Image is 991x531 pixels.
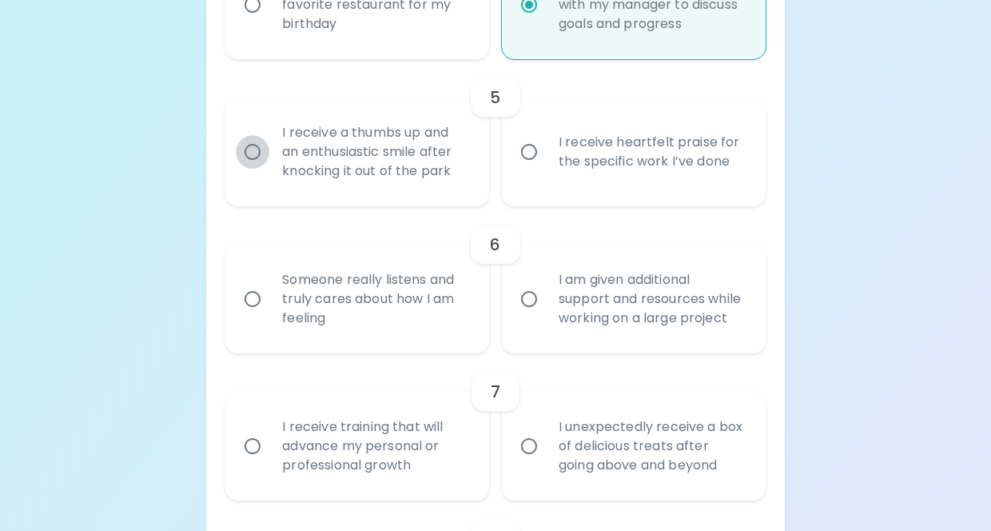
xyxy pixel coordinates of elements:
div: choice-group-check [225,59,765,206]
div: choice-group-check [225,206,765,353]
div: I receive training that will advance my personal or professional growth [269,398,480,494]
div: I receive heartfelt praise for the specific work I’ve done [546,114,757,190]
div: I receive a thumbs up and an enthusiastic smile after knocking it out of the park [269,104,480,200]
h6: 5 [490,85,500,110]
h6: 7 [491,379,500,405]
div: I unexpectedly receive a box of delicious treats after going above and beyond [546,398,757,494]
div: Someone really listens and truly cares about how I am feeling [269,251,480,347]
h6: 6 [490,232,500,258]
div: I am given additional support and resources while working on a large project [546,251,757,347]
div: choice-group-check [225,353,765,501]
